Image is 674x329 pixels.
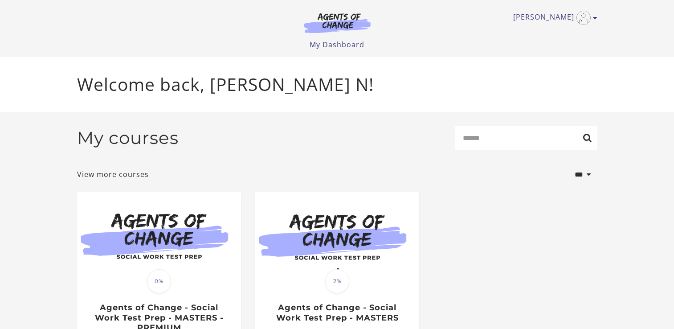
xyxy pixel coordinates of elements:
[147,269,171,293] span: 0%
[310,40,364,49] a: My Dashboard
[325,269,349,293] span: 2%
[294,12,380,33] img: Agents of Change Logo
[77,71,597,98] p: Welcome back, [PERSON_NAME] N!
[77,127,179,148] h2: My courses
[513,11,593,25] a: Toggle menu
[77,169,149,180] a: View more courses
[265,303,409,323] h3: Agents of Change - Social Work Test Prep - MASTERS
